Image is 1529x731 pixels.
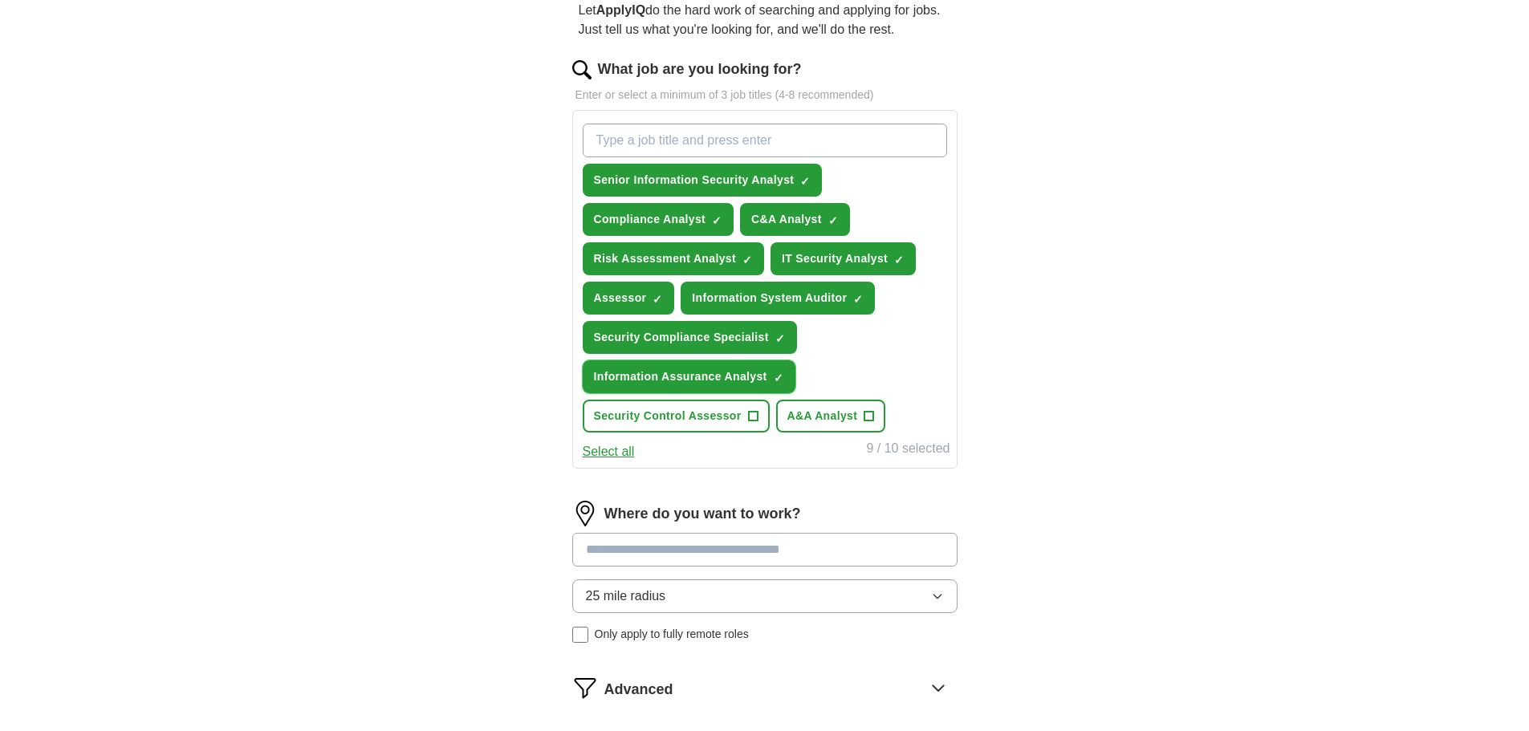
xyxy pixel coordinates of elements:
span: C&A Analyst [751,211,822,228]
span: Only apply to fully remote roles [595,626,749,643]
img: location.png [572,501,598,526]
span: ✓ [800,175,810,188]
button: Select all [583,442,635,461]
button: Information System Auditor✓ [681,282,875,315]
span: ✓ [853,293,863,306]
strong: ApplyIQ [596,3,645,17]
span: ✓ [653,293,662,306]
img: filter [572,675,598,701]
span: IT Security Analyst [782,250,888,267]
span: Security Compliance Specialist [594,329,769,346]
div: 9 / 10 selected [866,439,950,461]
span: Advanced [604,679,673,701]
span: ✓ [828,214,838,227]
label: Where do you want to work? [604,503,801,525]
span: Information Assurance Analyst [594,368,767,385]
span: Information System Auditor [692,290,847,307]
button: Assessor✓ [583,282,675,315]
span: ✓ [775,332,785,345]
input: Only apply to fully remote roles [572,627,588,643]
button: C&A Analyst✓ [740,203,850,236]
span: 25 mile radius [586,587,666,606]
button: Compliance Analyst✓ [583,203,734,236]
span: Senior Information Security Analyst [594,172,795,189]
p: Enter or select a minimum of 3 job titles (4-8 recommended) [572,87,958,104]
button: A&A Analyst [776,400,886,433]
button: Risk Assessment Analyst✓ [583,242,764,275]
span: ✓ [774,372,783,384]
span: Assessor [594,290,647,307]
button: 25 mile radius [572,579,958,613]
span: Risk Assessment Analyst [594,250,736,267]
button: Security Compliance Specialist✓ [583,321,797,354]
img: search.png [572,60,592,79]
button: Senior Information Security Analyst✓ [583,164,823,197]
button: Security Control Assessor [583,400,770,433]
span: ✓ [712,214,722,227]
span: Compliance Analyst [594,211,706,228]
input: Type a job title and press enter [583,124,947,157]
label: What job are you looking for? [598,59,802,80]
button: Information Assurance Analyst✓ [583,360,795,393]
span: Security Control Assessor [594,408,742,424]
span: ✓ [894,254,904,266]
span: A&A Analyst [787,408,858,424]
button: IT Security Analyst✓ [771,242,916,275]
span: ✓ [742,254,752,266]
